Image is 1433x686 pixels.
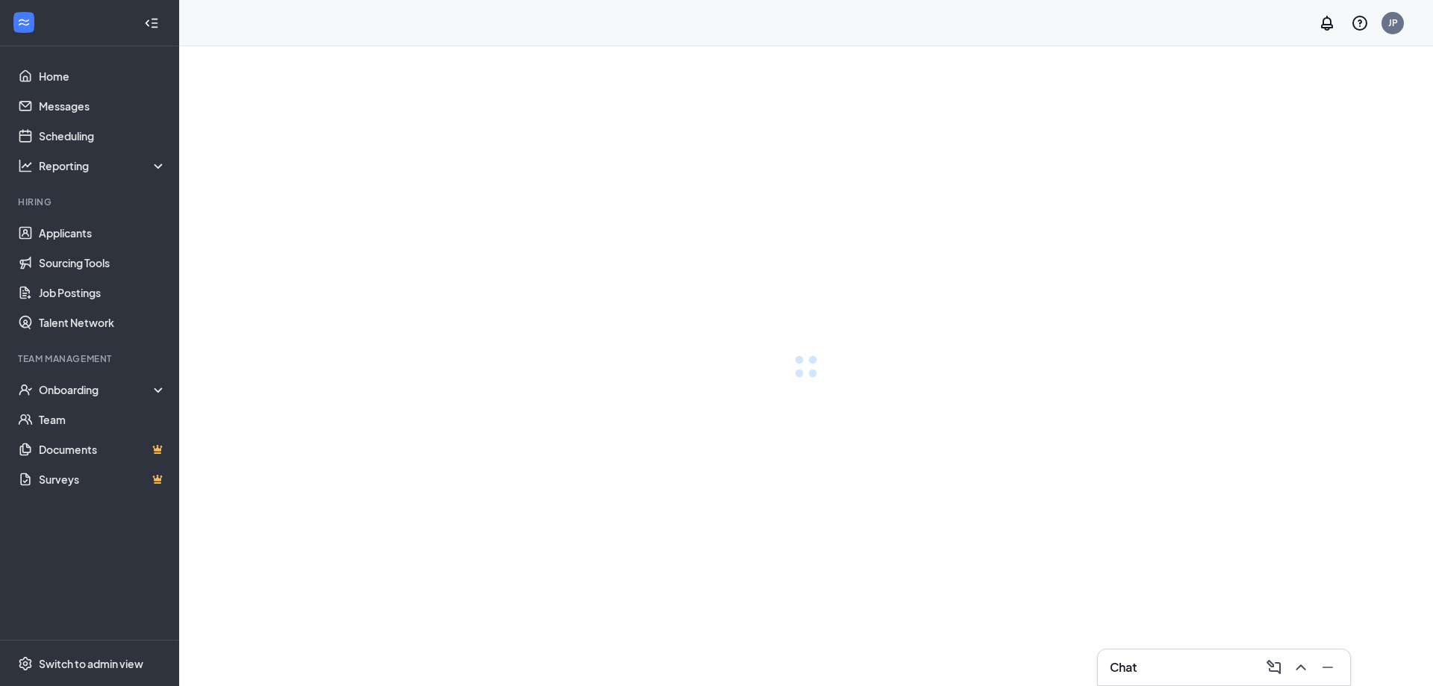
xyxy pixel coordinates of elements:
[39,61,166,91] a: Home
[1110,659,1137,676] h3: Chat
[39,382,167,397] div: Onboarding
[18,352,163,365] div: Team Management
[39,405,166,434] a: Team
[16,15,31,30] svg: WorkstreamLogo
[1318,14,1336,32] svg: Notifications
[39,656,143,671] div: Switch to admin view
[1314,655,1338,679] button: Minimize
[18,656,33,671] svg: Settings
[39,158,167,173] div: Reporting
[1388,16,1398,29] div: JP
[1351,14,1369,32] svg: QuestionInfo
[1265,658,1283,676] svg: ComposeMessage
[1292,658,1310,676] svg: ChevronUp
[39,308,166,337] a: Talent Network
[18,382,33,397] svg: UserCheck
[18,196,163,208] div: Hiring
[39,91,166,121] a: Messages
[39,278,166,308] a: Job Postings
[39,121,166,151] a: Scheduling
[39,218,166,248] a: Applicants
[39,434,166,464] a: DocumentsCrown
[1287,655,1311,679] button: ChevronUp
[1261,655,1284,679] button: ComposeMessage
[18,158,33,173] svg: Analysis
[1319,658,1337,676] svg: Minimize
[39,248,166,278] a: Sourcing Tools
[144,16,159,31] svg: Collapse
[39,464,166,494] a: SurveysCrown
